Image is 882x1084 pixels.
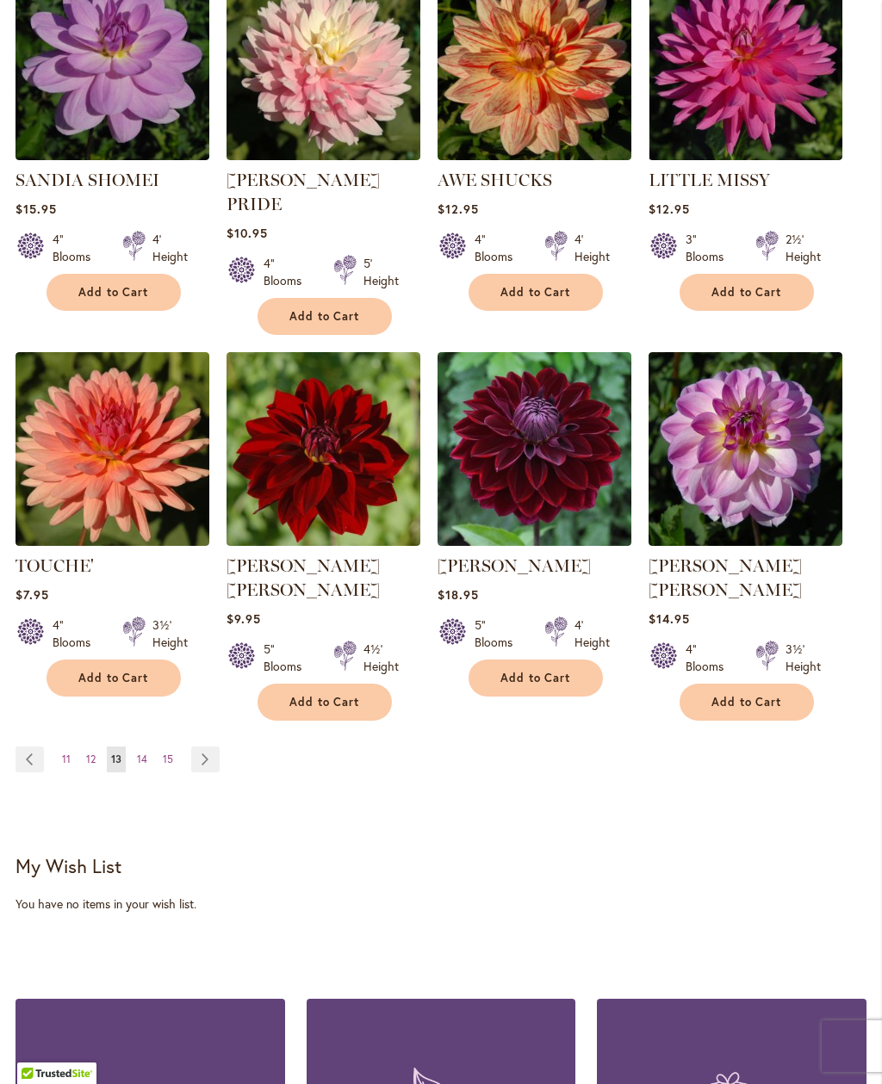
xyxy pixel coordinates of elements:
span: 12 [86,753,96,765]
a: [PERSON_NAME] [438,555,591,576]
span: Add to Cart [78,285,149,300]
button: Add to Cart [47,660,181,697]
div: 5' Height [363,255,399,289]
div: 4' Height [575,231,610,265]
span: Add to Cart [711,695,782,709]
span: Add to Cart [289,309,360,324]
iframe: Launch Accessibility Center [13,1023,61,1071]
a: [PERSON_NAME] [PERSON_NAME] [227,555,380,600]
div: 3½' Height [786,641,821,675]
img: TOUCHE' [16,352,209,546]
span: 13 [111,753,121,765]
img: Kaisha Lea [438,352,631,546]
div: 4" Blooms [475,231,524,265]
a: SANDIA SHOMEI [16,147,209,164]
div: 2½' Height [786,231,821,265]
a: SANDIA SHOMEI [16,170,159,190]
a: TOUCHE' [16,533,209,549]
a: AWE SHUCKS [438,170,552,190]
div: 4" Blooms [53,616,102,651]
a: 15 [158,746,177,772]
div: 5" Blooms [264,641,313,675]
button: Add to Cart [680,274,814,311]
span: $12.95 [438,201,479,217]
button: Add to Cart [47,274,181,311]
div: 4' Height [152,231,188,265]
span: $18.95 [438,586,479,603]
div: 4" Blooms [264,255,313,289]
span: $9.95 [227,610,261,627]
a: AWE SHUCKS [438,147,631,164]
button: Add to Cart [469,660,603,697]
a: 11 [58,746,75,772]
span: 15 [163,753,173,765]
span: $7.95 [16,586,49,603]
span: $12.95 [649,201,690,217]
strong: My Wish List [16,853,121,878]
div: 4½' Height [363,641,399,675]
div: 3½' Height [152,616,188,651]
div: 4' Height [575,616,610,651]
div: 4" Blooms [686,641,735,675]
div: 4" Blooms [53,231,102,265]
span: Add to Cart [500,285,571,300]
button: Add to Cart [258,684,392,721]
span: Add to Cart [289,695,360,709]
a: Kaisha Lea [438,533,631,549]
span: Add to Cart [500,671,571,685]
img: LISA LISA [649,352,842,546]
a: 12 [82,746,100,772]
span: Add to Cart [711,285,782,300]
span: 11 [62,753,71,765]
button: Add to Cart [469,274,603,311]
button: Add to Cart [680,684,814,721]
span: $10.95 [227,225,268,241]
a: CHILSON'S PRIDE [227,147,420,164]
a: LITTLE MISSY [649,147,842,164]
div: 3" Blooms [686,231,735,265]
span: $14.95 [649,610,690,627]
a: LISA LISA [649,533,842,549]
a: 14 [133,746,152,772]
span: Add to Cart [78,671,149,685]
a: [PERSON_NAME] [PERSON_NAME] [649,555,802,600]
div: 5" Blooms [475,616,524,651]
img: DEBORA RENAE [227,352,420,546]
a: LITTLE MISSY [649,170,770,190]
div: You have no items in your wish list. [16,895,866,913]
button: Add to Cart [258,298,392,335]
span: 14 [137,753,147,765]
span: $15.95 [16,201,57,217]
a: [PERSON_NAME] PRIDE [227,170,380,214]
a: DEBORA RENAE [227,533,420,549]
a: TOUCHE' [16,555,94,576]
